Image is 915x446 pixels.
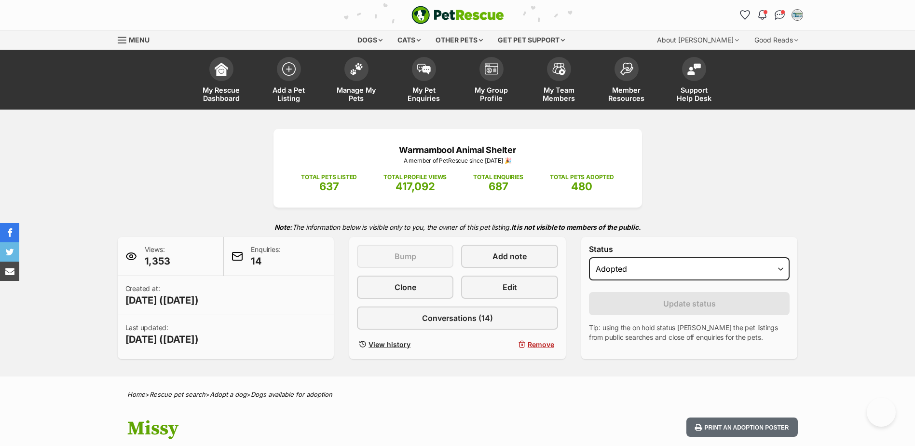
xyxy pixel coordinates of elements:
a: My Group Profile [458,52,525,110]
a: My Pet Enquiries [390,52,458,110]
div: Other pets [429,30,490,50]
img: member-resources-icon-8e73f808a243e03378d46382f2149f9095a855e16c252ad45f914b54edf8863c.svg [620,62,633,75]
a: Add note [461,245,558,268]
a: Add a Pet Listing [255,52,323,110]
span: Conversations (14) [422,312,493,324]
span: 1,353 [145,254,170,268]
p: A member of PetRescue since [DATE] 🎉 [288,156,628,165]
a: Support Help Desk [660,52,728,110]
a: PetRescue [411,6,504,24]
p: Views: [145,245,170,268]
img: Matisse profile pic [792,10,802,20]
span: 480 [571,180,592,193]
div: About [PERSON_NAME] [650,30,746,50]
span: Add note [492,251,527,262]
img: group-profile-icon-3fa3cf56718a62981997c0bc7e787c4b2cf8bcc04b72c1350f741eb67cf2f40e.svg [485,63,498,75]
img: logo-e224e6f780fb5917bec1dbf3a21bbac754714ae5b6737aabdf751b685950b380.svg [411,6,504,24]
span: Support Help Desk [672,86,716,102]
span: My Team Members [537,86,581,102]
span: 687 [489,180,508,193]
span: Update status [663,298,716,309]
span: My Pet Enquiries [402,86,446,102]
span: Add a Pet Listing [267,86,311,102]
ul: Account quick links [737,7,805,23]
span: Remove [528,339,554,349]
p: TOTAL ENQUIRIES [473,173,523,181]
span: Member Resources [605,86,648,102]
button: Notifications [755,7,770,23]
a: Clone [357,276,453,299]
img: team-members-icon-5396bd8760b3fe7c0b43da4ab00e1e3bb1a5d9ba89233759b79545d2d3fc5d0d.svg [552,63,566,75]
p: TOTAL PETS ADOPTED [550,173,614,181]
div: Cats [391,30,427,50]
a: Edit [461,276,558,299]
a: Dogs available for adoption [251,390,332,398]
a: Favourites [737,7,753,23]
img: pet-enquiries-icon-7e3ad2cf08bfb03b45e93fb7055b45f3efa6380592205ae92323e6603595dc1f.svg [417,64,431,74]
span: View history [369,339,410,349]
a: Rescue pet search [150,390,205,398]
span: [DATE] ([DATE]) [125,333,199,346]
span: Bump [395,251,416,262]
a: Member Resources [593,52,660,110]
button: Bump [357,245,453,268]
div: > > > [103,391,812,398]
a: My Team Members [525,52,593,110]
label: Status [589,245,790,253]
a: Conversations (14) [357,307,558,330]
p: TOTAL PETS LISTED [301,173,357,181]
button: Print an adoption poster [686,418,797,437]
span: Menu [129,36,150,44]
button: Update status [589,292,790,315]
p: The information below is visible only to you, the owner of this pet listing. [118,217,798,237]
img: dashboard-icon-eb2f2d2d3e046f16d808141f083e7271f6b2e854fb5c12c21221c1fb7104beca.svg [215,62,228,76]
div: Dogs [351,30,389,50]
p: Warrnambool Animal Shelter [288,143,628,156]
span: Clone [395,281,416,293]
span: 637 [319,180,339,193]
span: My Rescue Dashboard [200,86,243,102]
span: My Group Profile [470,86,513,102]
span: 417,092 [396,180,435,193]
p: Created at: [125,284,199,307]
span: 14 [251,254,280,268]
button: My account [790,7,805,23]
a: Adopt a dog [210,390,246,398]
p: Last updated: [125,323,199,346]
a: My Rescue Dashboard [188,52,255,110]
img: manage-my-pets-icon-02211641906a0b7f246fdf0571729dbe1e7629f14944591b6c1af311fb30b64b.svg [350,63,363,75]
a: Manage My Pets [323,52,390,110]
a: Menu [118,30,156,48]
img: help-desk-icon-fdf02630f3aa405de69fd3d07c3f3aa587a6932b1a1747fa1d2bba05be0121f9.svg [687,63,701,75]
h1: Missy [127,418,535,440]
a: Home [127,390,145,398]
strong: It is not visible to members of the public. [511,223,641,231]
img: notifications-46538b983faf8c2785f20acdc204bb7945ddae34d4c08c2a6579f10ce5e182be.svg [758,10,766,20]
img: add-pet-listing-icon-0afa8454b4691262ce3f59096e99ab1cd57d4a30225e0717b998d2c9b9846f56.svg [282,62,296,76]
a: View history [357,337,453,351]
p: TOTAL PROFILE VIEWS [383,173,447,181]
span: Edit [503,281,517,293]
div: Get pet support [491,30,572,50]
p: Enquiries: [251,245,280,268]
span: [DATE] ([DATE]) [125,293,199,307]
strong: Note: [274,223,292,231]
button: Remove [461,337,558,351]
img: chat-41dd97257d64d25036548639549fe6c8038ab92f7586957e7f3b1b290dea8141.svg [775,10,785,20]
span: Manage My Pets [335,86,378,102]
iframe: Help Scout Beacon - Open [867,398,896,427]
a: Conversations [772,7,788,23]
p: Tip: using the on hold status [PERSON_NAME] the pet listings from public searches and close off e... [589,323,790,342]
div: Good Reads [748,30,805,50]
